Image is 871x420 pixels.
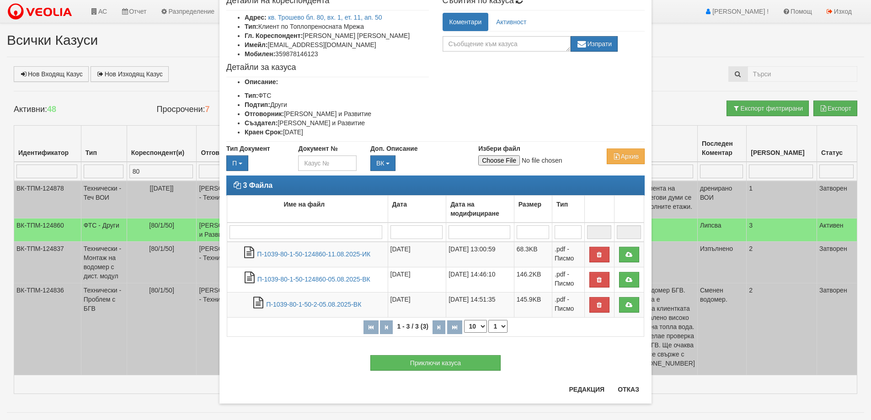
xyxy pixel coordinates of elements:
td: Дата на модифициране: No sort applied, activate to apply an ascending sort [446,196,514,223]
b: Име на файл [283,201,325,208]
li: [PERSON_NAME] и Развитие [245,109,429,118]
b: Отговорник: [245,110,284,117]
li: [PERSON_NAME] и Развитие [245,118,429,128]
b: Имейл: [245,41,267,48]
b: Тип: [245,92,258,99]
td: [DATE] 14:51:35 [446,292,514,318]
td: [DATE] 14:46:10 [446,267,514,292]
select: Брой редове на страница [464,320,487,333]
label: Документ № [298,144,337,153]
td: : No sort applied, activate to apply an ascending sort [584,196,614,223]
button: Предишна страница [380,320,393,334]
tr: П-1039-80-1-50-124860-05.08.2025-ВК.pdf - Писмо [227,267,644,292]
li: [EMAIL_ADDRESS][DOMAIN_NAME] [245,40,429,49]
button: ВК [370,155,395,171]
td: 146.2KB [514,267,552,292]
h4: Детайли за казуса [226,63,429,72]
a: кв. Трошево бл. 80, вх. 1, ет. 11, ап. 50 [268,14,382,21]
td: .pdf - Писмо [552,292,585,318]
div: Двоен клик, за изчистване на избраната стойност. [226,155,284,171]
a: П-1039-80-1-50-124860-05.08.2025-ВК [257,276,370,283]
b: Тип [556,201,568,208]
b: Краен Срок: [245,128,283,136]
button: Отказ [612,382,645,397]
td: 145.9KB [514,292,552,318]
li: 359878146123 [245,49,429,58]
span: П [232,159,237,167]
b: Размер [518,201,541,208]
li: ФТС [245,91,429,100]
b: Гл. Кореспондент: [245,32,303,39]
li: Клиент по Топлопреносната Мрежа [245,22,429,31]
td: : No sort applied, activate to apply an ascending sort [614,196,644,223]
b: Тип: [245,23,258,30]
b: Дата [392,201,407,208]
td: 68.3KB [514,242,552,267]
tr: П-1039-80-1-50-124860-11.08.2025-ИК.pdf - Писмо [227,242,644,267]
label: Тип Документ [226,144,270,153]
button: Приключи казуса [370,355,501,371]
b: Адрес: [245,14,267,21]
button: Първа страница [363,320,379,334]
button: Последна страница [447,320,462,334]
td: Размер: No sort applied, activate to apply an ascending sort [514,196,552,223]
td: .pdf - Писмо [552,242,585,267]
strong: 3 Файла [243,181,273,189]
b: Подтип: [245,101,270,108]
a: Коментари [443,13,489,31]
td: .pdf - Писмо [552,267,585,292]
b: Мобилен: [245,50,275,58]
li: Други [245,100,429,109]
a: П-1039-80-1-50-124860-11.08.2025-ИК [257,250,370,258]
span: ВК [376,159,385,167]
label: Избери файл [478,144,520,153]
button: Архив [607,149,645,164]
a: Активност [489,13,533,31]
li: [DATE] [245,128,429,137]
tr: П-1039-80-1-50-2-05.08.2025-ВК.pdf - Писмо [227,292,644,318]
td: Тип: No sort applied, activate to apply an ascending sort [552,196,585,223]
a: П-1039-80-1-50-2-05.08.2025-ВК [266,301,361,308]
button: Редакция [563,382,610,397]
b: Описание: [245,78,278,85]
td: [DATE] [388,267,446,292]
label: Доп. Описание [370,144,417,153]
button: Изпрати [571,36,618,52]
button: П [226,155,248,171]
span: 1 - 3 / 3 (3) [395,323,430,330]
button: Следваща страница [433,320,445,334]
b: Дата на модифициране [450,201,499,217]
input: Казус № [298,155,356,171]
select: Страница номер [488,320,508,333]
td: [DATE] [388,242,446,267]
td: Име на файл: No sort applied, activate to apply an ascending sort [227,196,388,223]
td: [DATE] 13:00:59 [446,242,514,267]
div: Двоен клик, за изчистване на избраната стойност. [370,155,465,171]
td: Дата: No sort applied, activate to apply an ascending sort [388,196,446,223]
li: [PERSON_NAME] [PERSON_NAME] [245,31,429,40]
b: Създател: [245,119,278,127]
td: [DATE] [388,292,446,318]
